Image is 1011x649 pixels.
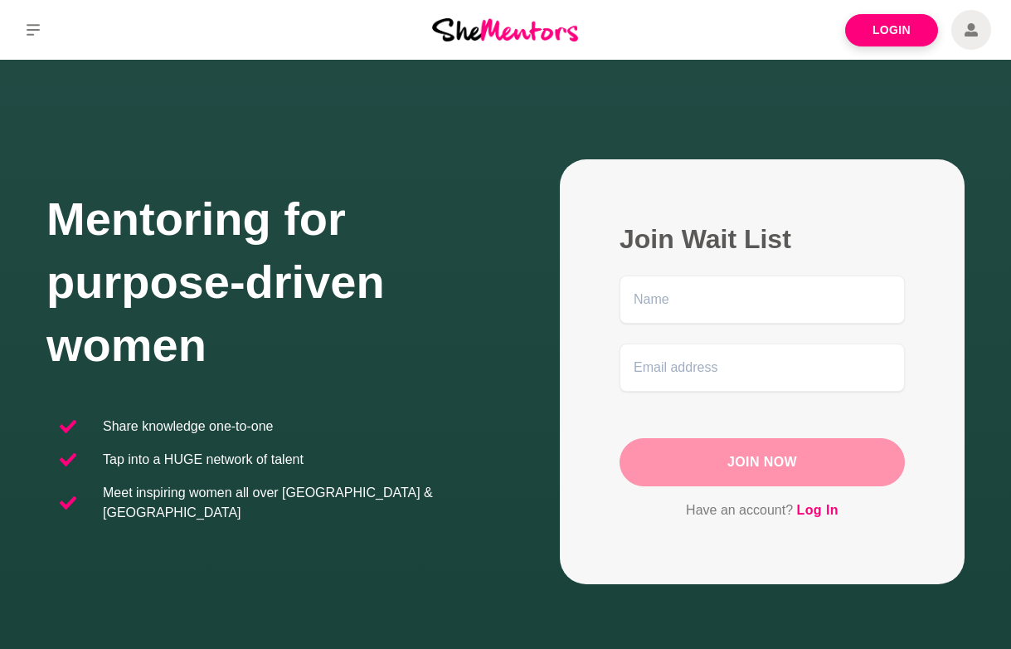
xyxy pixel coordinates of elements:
[46,188,506,377] h1: Mentoring for purpose-driven women
[620,276,905,324] input: Name
[103,417,273,437] p: Share knowledge one-to-one
[620,344,905,392] input: Email address
[103,450,304,470] p: Tap into a HUGE network of talent
[797,500,838,521] a: Log In
[432,18,578,41] img: She Mentors Logo
[845,14,938,46] a: Login
[103,483,493,523] p: Meet inspiring women all over [GEOGRAPHIC_DATA] & [GEOGRAPHIC_DATA]
[620,500,905,521] p: Have an account?
[620,222,905,256] h2: Join Wait List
